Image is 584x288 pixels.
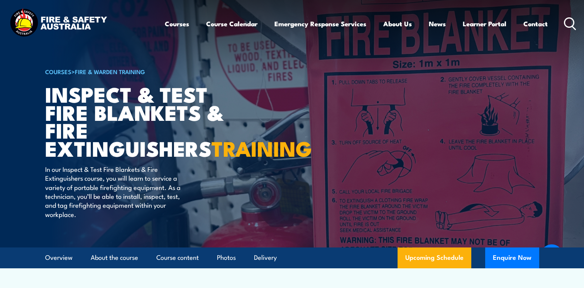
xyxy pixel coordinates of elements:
[45,67,236,76] h6: >
[45,247,73,268] a: Overview
[45,164,186,219] p: In our Inspect & Test Fire Blankets & Fire Extinguishers course, you will learn to service a vari...
[274,14,366,34] a: Emergency Response Services
[217,247,236,268] a: Photos
[165,14,189,34] a: Courses
[45,85,236,157] h1: Inspect & Test Fire Blankets & Fire Extinguishers
[463,14,506,34] a: Learner Portal
[254,247,277,268] a: Delivery
[485,247,539,268] button: Enquire Now
[45,67,71,76] a: COURSES
[206,14,257,34] a: Course Calendar
[212,132,312,164] strong: TRAINING
[398,247,471,268] a: Upcoming Schedule
[523,14,548,34] a: Contact
[75,67,145,76] a: Fire & Warden Training
[429,14,446,34] a: News
[156,247,199,268] a: Course content
[91,247,138,268] a: About the course
[383,14,412,34] a: About Us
